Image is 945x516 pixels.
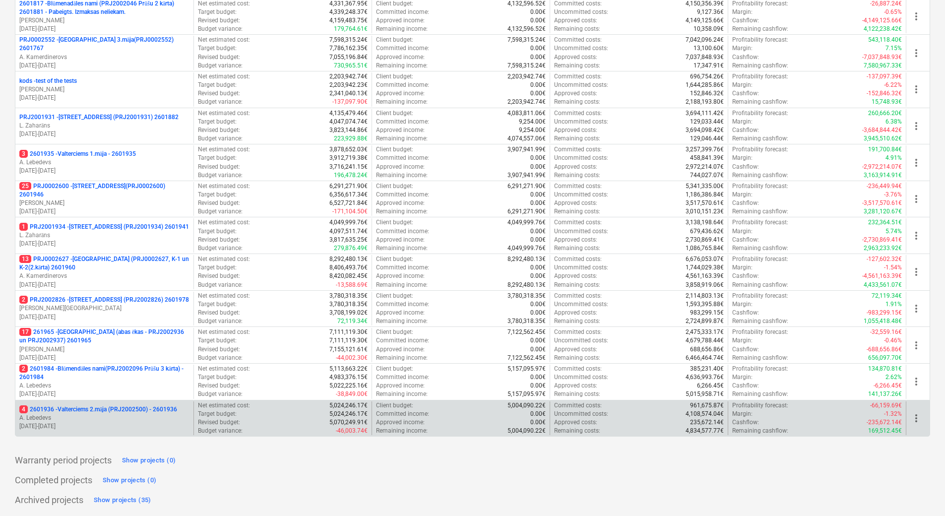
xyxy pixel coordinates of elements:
[376,62,428,70] p: Remaining income :
[507,218,546,227] p: 4,049,999.76€
[693,62,724,70] p: 17,347.91€
[198,72,250,81] p: Net estimated cost :
[376,145,413,154] p: Client budget :
[732,118,753,126] p: Margin :
[19,255,189,272] p: PRJ0002627 - [GEOGRAPHIC_DATA] (PRJ0002627, K-1 un K-2(2.kārta) 2601960
[94,495,151,506] div: Show projects (35)
[910,193,922,205] span: more_vert
[376,44,429,53] p: Committed income :
[376,25,428,33] p: Remaining income :
[198,89,240,98] p: Revised budget :
[329,72,368,81] p: 2,203,942.74€
[686,191,724,199] p: 1,186,386.84€
[910,376,922,387] span: more_vert
[732,81,753,89] p: Margin :
[554,145,602,154] p: Committed costs :
[554,154,608,162] p: Uncommitted costs :
[19,296,189,321] div: 2PRJ2002826 -[STREET_ADDRESS] (PRJ2002826) 2601978[PERSON_NAME][GEOGRAPHIC_DATA][DATE]-[DATE]
[690,171,724,180] p: 744,027.07€
[862,163,902,171] p: -2,972,214.07€
[554,89,597,98] p: Approved costs :
[376,98,428,106] p: Remaining income :
[19,405,177,414] p: 2601936 - Valterciems 2.māja (PRJ2002500) - 2601936
[868,36,902,44] p: 543,118.40€
[329,236,368,244] p: 3,817,635.25€
[329,154,368,162] p: 3,912,719.38€
[334,244,368,253] p: 279,876.49€
[19,281,189,289] p: [DATE] - [DATE]
[732,44,753,53] p: Margin :
[690,118,724,126] p: 129,033.44€
[732,62,788,70] p: Remaining cashflow :
[732,53,759,62] p: Cashflow :
[19,25,189,33] p: [DATE] - [DATE]
[910,47,922,59] span: more_vert
[864,244,902,253] p: 2,963,233.92€
[554,163,597,171] p: Approved costs :
[329,191,368,199] p: 6,356,617.34€
[329,199,368,207] p: 6,527,721.84€
[329,8,368,16] p: 4,339,248.37€
[19,182,31,190] span: 25
[686,199,724,207] p: 3,517,570.61€
[732,207,788,216] p: Remaining cashflow :
[895,468,945,516] iframe: Chat Widget
[732,171,788,180] p: Remaining cashflow :
[554,36,602,44] p: Committed costs :
[19,36,189,53] p: PRJ0002552 - [GEOGRAPHIC_DATA] 3.māja(PRJ0002552) 2601767
[554,8,608,16] p: Uncommitted costs :
[329,163,368,171] p: 3,716,241.15€
[198,236,240,244] p: Revised budget :
[530,236,546,244] p: 0.00€
[19,167,189,175] p: [DATE] - [DATE]
[867,182,902,191] p: -236,449.94€
[732,255,788,263] p: Profitability forecast :
[19,255,31,263] span: 13
[19,122,189,130] p: L. Zaharāns
[198,8,237,16] p: Target budget :
[198,126,240,134] p: Revised budget :
[334,171,368,180] p: 196,478.24€
[19,328,189,362] div: 17261965 -[GEOGRAPHIC_DATA] (abas ēkas - PRJ2002936 un PRJ2002937) 2601965[PERSON_NAME][DATE]-[DATE]
[686,218,724,227] p: 3,138,198.64€
[554,16,597,25] p: Approved costs :
[732,98,788,106] p: Remaining cashflow :
[554,53,597,62] p: Approved costs :
[100,472,159,488] button: Show projects (0)
[867,89,902,98] p: -152,846.32€
[332,98,368,106] p: -137,097.90€
[198,16,240,25] p: Revised budget :
[686,81,724,89] p: 1,644,285.86€
[862,126,902,134] p: -3,684,844.42€
[19,328,31,336] span: 17
[19,240,189,248] p: [DATE] - [DATE]
[376,16,425,25] p: Approved income :
[884,81,902,89] p: -6.22%
[732,236,759,244] p: Cashflow :
[530,44,546,53] p: 0.00€
[554,98,600,106] p: Remaining costs :
[19,182,189,199] p: PRJ0002600 - [STREET_ADDRESS](PRJ0002600) 2601946
[19,304,189,313] p: [PERSON_NAME][GEOGRAPHIC_DATA]
[686,236,724,244] p: 2,730,869.41€
[686,98,724,106] p: 2,188,193.80€
[376,53,425,62] p: Approved income :
[554,244,600,253] p: Remaining costs :
[884,191,902,199] p: -3.76%
[198,171,243,180] p: Budget variance :
[376,199,425,207] p: Approved income :
[103,475,156,486] div: Show projects (0)
[862,236,902,244] p: -2,730,869.41€
[530,53,546,62] p: 0.00€
[885,118,902,126] p: 6.38%
[554,182,602,191] p: Committed costs :
[19,313,189,322] p: [DATE] - [DATE]
[910,303,922,315] span: more_vert
[19,199,189,207] p: [PERSON_NAME]
[198,44,237,53] p: Target budget :
[686,244,724,253] p: 1,086,765.84€
[885,154,902,162] p: 4.91%
[329,227,368,236] p: 4,097,511.74€
[376,126,425,134] p: Approved income :
[732,36,788,44] p: Profitability forecast :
